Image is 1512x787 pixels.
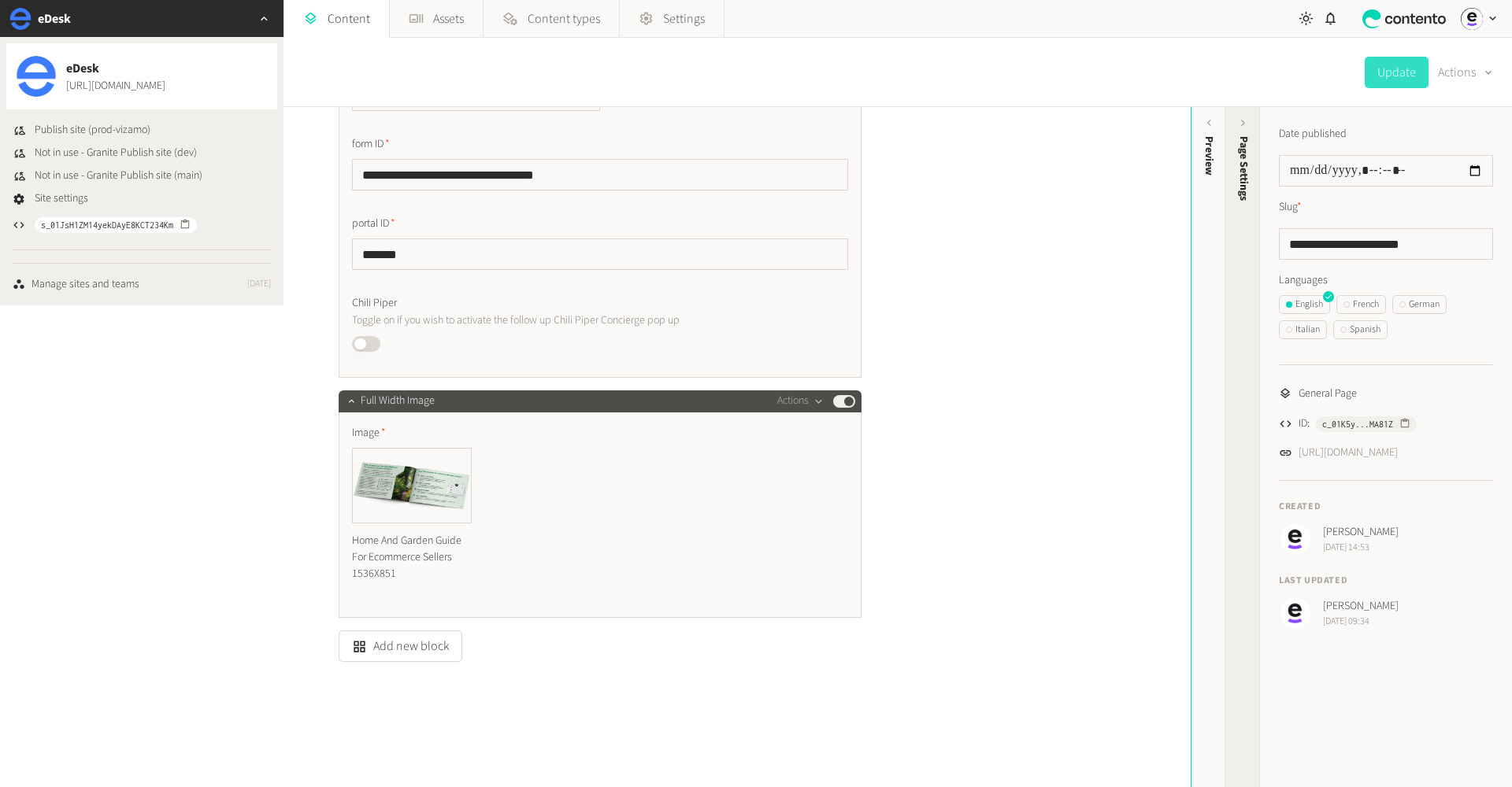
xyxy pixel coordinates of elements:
[1322,417,1393,431] span: c_01K5y...MA81Z
[35,122,150,139] span: Publish site (prod-vizamo)
[1399,297,1440,312] div: German
[352,425,386,442] span: Image
[1201,136,1217,176] div: Preview
[66,78,165,94] a: [URL][DOMAIN_NAME]
[1299,416,1310,432] span: ID:
[1343,297,1379,312] div: French
[35,190,88,207] span: Site settings
[353,449,471,523] img: Home And Garden Guide For Ecommerce Sellers 1536X851
[1279,597,1310,629] img: Unni Nambiar
[35,217,197,233] button: s_01JsH1ZM14yekDAyE8KCT234Km
[777,392,824,411] button: Actions
[9,8,31,30] img: eDesk
[1316,416,1417,432] button: c_01K5y...MA81Z
[361,393,435,409] span: Full Width Image
[13,145,197,161] button: Not in use - Granite Publish site (dev)
[1323,541,1399,555] span: [DATE] 14:53
[1279,199,1302,216] label: Slug
[1365,57,1429,88] button: Update
[352,136,390,153] span: form ID
[1323,524,1399,541] span: [PERSON_NAME]
[1279,574,1493,588] h4: Last updated
[1392,295,1447,314] button: German
[1279,523,1310,555] img: Unni Nambiar
[1461,8,1483,30] img: Unni Nambiar
[1279,320,1327,339] button: Italian
[31,276,139,293] div: Manage sites and teams
[13,122,150,139] button: Publish site (prod-vizamo)
[13,168,202,184] button: Not in use - Granite Publish site (main)
[66,59,165,78] span: eDesk
[1340,323,1380,337] div: Spanish
[1336,295,1386,314] button: French
[13,190,88,207] a: Site settings
[1438,57,1493,88] button: Actions
[1279,272,1493,289] label: Languages
[1279,500,1493,514] h4: Created
[41,218,173,232] span: s_01JsH1ZM14yekDAyE8KCT234Km
[1286,297,1323,312] div: English
[528,9,600,28] span: Content types
[352,523,472,592] div: Home And Garden Guide For Ecommerce Sellers 1536X851
[1333,320,1388,339] button: Spanish
[352,216,395,232] span: portal ID
[1279,126,1347,142] label: Date published
[13,276,139,293] a: Manage sites and teams
[1299,445,1398,461] a: [URL][DOMAIN_NAME]
[352,312,710,329] p: Toggle on if you wish to activate the follow up Chili Piper Concierge pop up
[663,9,705,28] span: Settings
[1286,323,1320,337] div: Italian
[352,295,397,312] span: Chili Piper
[1279,295,1330,314] button: English
[1323,598,1399,615] span: [PERSON_NAME]
[35,168,202,184] span: Not in use - Granite Publish site (main)
[16,56,57,97] img: eDesk
[1299,386,1357,402] span: General Page
[339,630,462,662] button: Add new block
[1236,136,1252,201] span: Page Settings
[35,145,197,161] span: Not in use - Granite Publish site (dev)
[1323,615,1399,629] span: [DATE] 09:34
[38,9,71,28] h2: eDesk
[247,277,271,291] span: [DATE]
